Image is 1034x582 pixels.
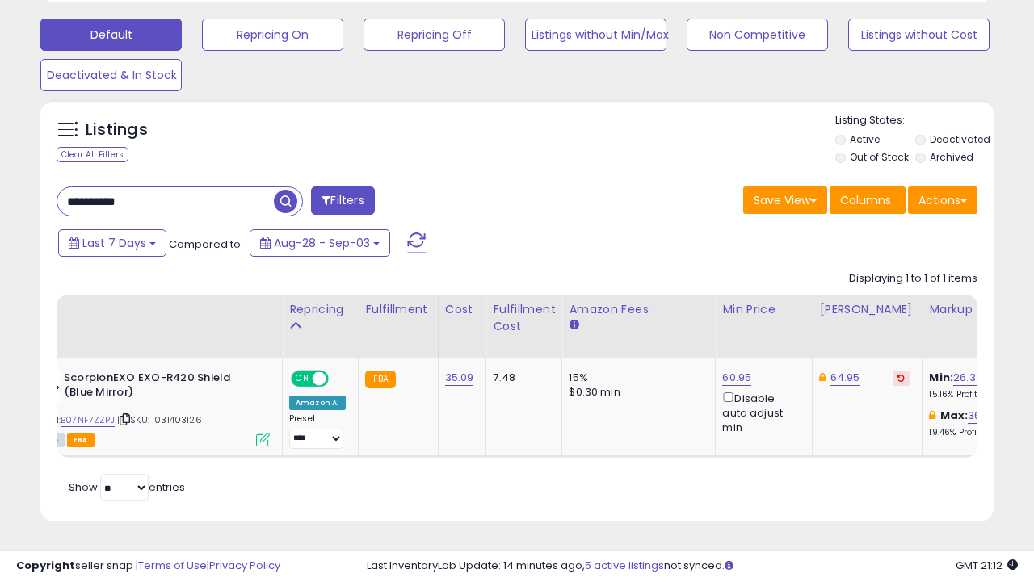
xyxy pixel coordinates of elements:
[929,370,953,385] b: Min:
[849,271,977,287] div: Displaying 1 to 1 of 1 items
[40,59,182,91] button: Deactivated & In Stock
[569,318,578,333] small: Amazon Fees.
[292,371,313,385] span: ON
[830,186,906,214] button: Columns
[326,371,352,385] span: OFF
[27,371,270,446] div: ASIN:
[169,237,243,252] span: Compared to:
[722,301,805,318] div: Min Price
[525,19,666,51] button: Listings without Min/Max
[569,385,703,400] div: $0.30 min
[908,186,977,214] button: Actions
[569,301,708,318] div: Amazon Fees
[687,19,828,51] button: Non Competitive
[835,113,994,128] p: Listing States:
[250,229,390,257] button: Aug-28 - Sep-03
[58,229,166,257] button: Last 7 Days
[743,186,827,214] button: Save View
[930,132,990,146] label: Deactivated
[722,370,751,386] a: 60.95
[117,413,202,426] span: | SKU: 1031403126
[493,371,549,385] div: 7.48
[274,235,370,251] span: Aug-28 - Sep-03
[86,119,148,141] h5: Listings
[848,19,990,51] button: Listings without Cost
[67,433,95,447] span: FBA
[367,559,1018,574] div: Last InventoryLab Update: 14 minutes ago, not synced.
[585,558,664,573] a: 5 active listings
[930,150,973,164] label: Archived
[830,370,860,386] a: 64.95
[57,147,128,162] div: Clear All Filters
[289,396,346,410] div: Amazon AI
[897,374,905,382] i: Revert to store-level Dynamic Max Price
[202,19,343,51] button: Repricing On
[40,19,182,51] button: Default
[289,301,351,318] div: Repricing
[365,301,431,318] div: Fulfillment
[138,558,207,573] a: Terms of Use
[69,479,185,495] span: Show: entries
[840,192,891,208] span: Columns
[850,150,909,164] label: Out of Stock
[445,301,480,318] div: Cost
[956,558,1018,573] span: 2025-09-12 21:12 GMT
[850,132,880,146] label: Active
[289,413,346,450] div: Preset:
[940,408,969,423] b: Max:
[23,301,275,318] div: Title
[61,413,115,427] a: B07NF7ZZPJ
[929,410,935,421] i: This overrides the store level max markup for this listing
[365,371,395,388] small: FBA
[82,235,146,251] span: Last 7 Days
[16,559,280,574] div: seller snap | |
[953,370,982,386] a: 26.33
[445,370,474,386] a: 35.09
[569,371,703,385] div: 15%
[16,558,75,573] strong: Copyright
[209,558,280,573] a: Privacy Policy
[311,186,374,215] button: Filters
[64,371,260,404] b: ScorpionEXO EXO-R420 Shield (Blue Mirror)
[722,389,800,436] div: Disable auto adjust min
[819,372,826,383] i: This overrides the store level Dynamic Max Price for this listing
[819,301,915,318] div: [PERSON_NAME]
[493,301,555,335] div: Fulfillment Cost
[968,408,994,424] a: 36.01
[364,19,505,51] button: Repricing Off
